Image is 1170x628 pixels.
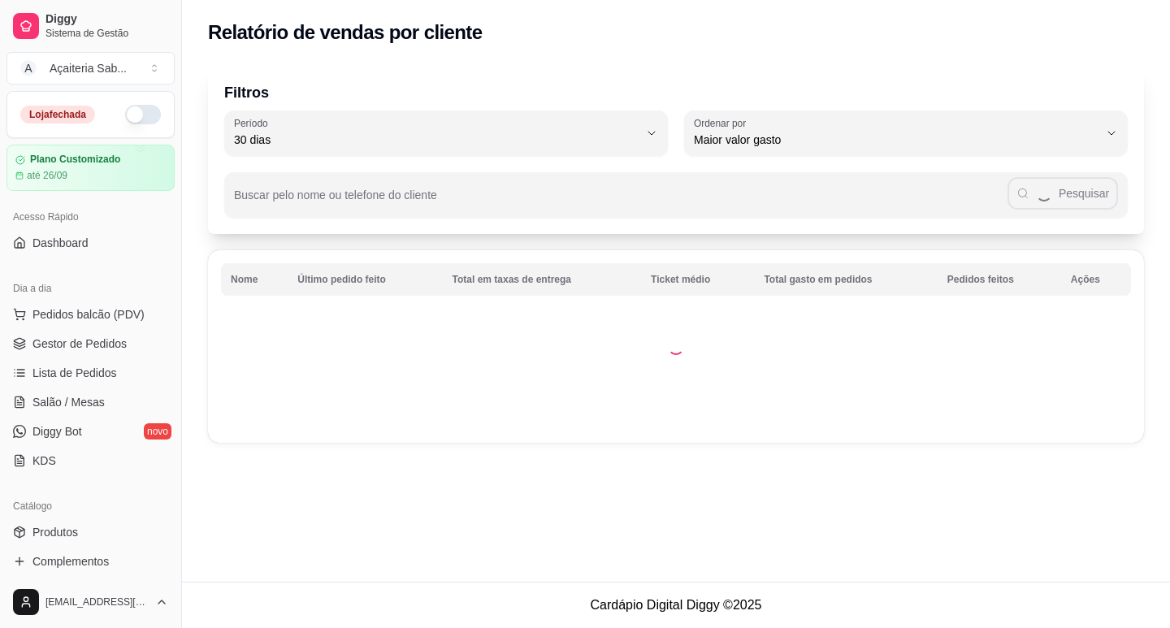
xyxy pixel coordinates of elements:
[234,132,639,148] span: 30 dias
[182,582,1170,628] footer: Cardápio Digital Diggy © 2025
[668,339,684,355] div: Loading
[27,169,67,182] article: até 26/09
[50,60,127,76] div: Açaiteria Sab ...
[32,453,56,469] span: KDS
[684,110,1128,156] button: Ordenar porMaior valor gasto
[32,394,105,410] span: Salão / Mesas
[6,583,175,622] button: [EMAIL_ADDRESS][DOMAIN_NAME]
[32,423,82,440] span: Diggy Bot
[6,493,175,519] div: Catálogo
[32,553,109,570] span: Complementos
[6,519,175,545] a: Produtos
[125,105,161,124] button: Alterar Status
[6,418,175,444] a: Diggy Botnovo
[224,110,668,156] button: Período30 dias
[45,27,168,40] span: Sistema de Gestão
[6,301,175,327] button: Pedidos balcão (PDV)
[20,106,95,123] div: Loja fechada
[694,116,752,130] label: Ordenar por
[694,132,1098,148] span: Maior valor gasto
[32,365,117,381] span: Lista de Pedidos
[6,448,175,474] a: KDS
[20,60,37,76] span: A
[6,275,175,301] div: Dia a dia
[32,336,127,352] span: Gestor de Pedidos
[6,360,175,386] a: Lista de Pedidos
[6,548,175,574] a: Complementos
[6,331,175,357] a: Gestor de Pedidos
[234,193,1007,210] input: Buscar pelo nome ou telefone do cliente
[6,230,175,256] a: Dashboard
[234,116,273,130] label: Período
[32,524,78,540] span: Produtos
[6,204,175,230] div: Acesso Rápido
[6,145,175,191] a: Plano Customizadoaté 26/09
[32,235,89,251] span: Dashboard
[6,389,175,415] a: Salão / Mesas
[6,52,175,84] button: Select a team
[32,306,145,323] span: Pedidos balcão (PDV)
[208,19,483,45] h2: Relatório de vendas por cliente
[45,12,168,27] span: Diggy
[6,6,175,45] a: DiggySistema de Gestão
[45,596,149,609] span: [EMAIL_ADDRESS][DOMAIN_NAME]
[224,81,1128,104] p: Filtros
[30,154,120,166] article: Plano Customizado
